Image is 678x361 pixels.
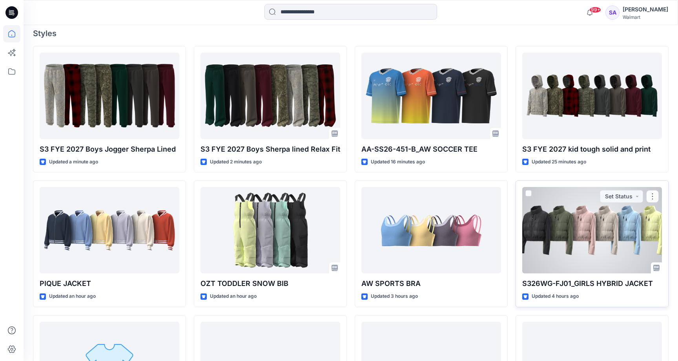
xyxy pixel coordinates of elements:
h4: Styles [33,29,669,38]
div: SA [605,5,620,20]
div: [PERSON_NAME] [623,5,668,14]
a: OZT TODDLER SNOW BIB [200,187,340,273]
a: AW SPORTS BRA [361,187,501,273]
a: PIQUE JACKET [40,187,179,273]
p: S3 FYE 2027 Boys Sherpa lined Relax Fit [200,144,340,155]
p: S326WG-FJ01_GIRLS HYBRID JACKET [522,278,662,289]
p: Updated 2 minutes ago [210,158,262,166]
div: Walmart [623,14,668,20]
p: OZT TODDLER SNOW BIB [200,278,340,289]
p: Updated 4 hours ago [532,292,579,301]
p: AW SPORTS BRA [361,278,501,289]
p: Updated an hour ago [49,292,96,301]
p: Updated 3 hours ago [371,292,418,301]
a: S3 FYE 2027 Boys Jogger Sherpa Lined [40,53,179,139]
p: Updated 16 minutes ago [371,158,425,166]
p: Updated an hour ago [210,292,257,301]
p: Updated a minute ago [49,158,98,166]
a: S3 FYE 2027 kid tough solid and print [522,53,662,139]
p: PIQUE JACKET [40,278,179,289]
span: 99+ [589,7,601,13]
a: AA-SS26-451-B_AW SOCCER TEE [361,53,501,139]
a: S326WG-FJ01_GIRLS HYBRID JACKET [522,187,662,273]
p: Updated 25 minutes ago [532,158,586,166]
a: S3 FYE 2027 Boys Sherpa lined Relax Fit [200,53,340,139]
p: AA-SS26-451-B_AW SOCCER TEE [361,144,501,155]
p: S3 FYE 2027 kid tough solid and print [522,144,662,155]
p: S3 FYE 2027 Boys Jogger Sherpa Lined [40,144,179,155]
